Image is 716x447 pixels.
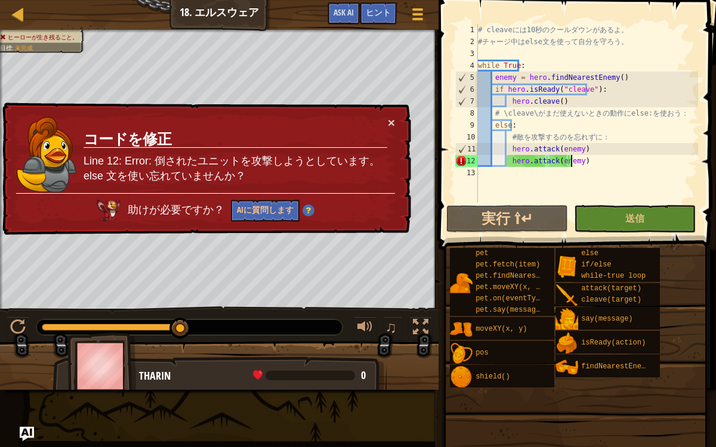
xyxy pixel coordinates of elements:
[446,205,568,232] button: 実行 ⇧↵
[476,249,489,257] span: pet
[128,204,227,216] span: 助けが必要ですか？
[555,308,578,331] img: portrait.png
[476,283,544,291] span: pet.moveXY(x, y)
[476,306,544,314] span: pet.say(message)
[455,36,478,48] div: 2
[139,368,375,384] div: Tharin
[353,316,377,341] button: 音量を調整する
[450,366,473,389] img: portrait.png
[361,368,366,383] span: 0
[334,7,354,18] span: Ask AI
[581,272,646,280] span: while-true loop
[476,294,587,303] span: pet.on(eventType, handler)
[8,34,78,41] span: ヒーローが生き残ること。
[455,119,478,131] div: 9
[625,212,644,225] span: 送信
[455,107,478,119] div: 8
[450,342,473,365] img: portrait.png
[253,370,366,381] div: health: -0.18 / 194
[455,155,478,167] div: 12
[84,131,387,148] h3: コードを修正
[231,200,300,222] button: AIに質問します
[450,318,473,341] img: portrait.png
[555,284,578,307] img: portrait.png
[456,95,478,107] div: 7
[476,372,510,381] span: shield()
[476,272,591,280] span: pet.findNearestByType(type)
[303,204,314,216] img: Hint
[555,255,578,278] img: portrait.png
[388,116,395,129] button: ×
[15,45,32,51] span: 未完成
[581,362,659,371] span: findNearestEnemy()
[456,83,478,95] div: 6
[581,249,598,257] span: else
[383,316,403,341] button: ♫
[17,117,76,193] img: duck_anya2.png
[403,2,433,30] button: ゲームメニューを見る
[476,325,527,333] span: moveXY(x, y)
[455,167,478,179] div: 13
[455,24,478,36] div: 1
[581,260,611,269] span: if/else
[456,72,478,83] div: 5
[385,318,397,336] span: ♫
[581,284,641,293] span: attack(target)
[67,333,137,399] img: thang_avatar_frame.png
[581,296,641,304] span: cleave(target)
[450,272,473,294] img: portrait.png
[409,316,433,341] button: Toggle fullscreen
[581,315,632,323] span: say(message)
[455,60,478,72] div: 4
[84,154,387,184] p: Line 12: Error: 倒されたユニットを攻撃しようとしています。else 文を使い忘れていませんか？
[20,427,34,441] button: Ask AI
[366,7,391,18] span: ヒント
[581,339,646,347] span: isReady(action)
[476,349,489,357] span: pos
[12,45,15,51] span: :
[455,131,478,143] div: 10
[456,143,478,155] div: 11
[328,2,360,24] button: Ask AI
[555,356,578,378] img: portrait.png
[6,316,30,341] button: Ctrl + P: Play
[455,48,478,60] div: 3
[476,260,540,269] span: pet.fetch(item)
[555,332,578,355] img: portrait.png
[574,205,696,232] button: 送信
[97,200,121,221] img: AI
